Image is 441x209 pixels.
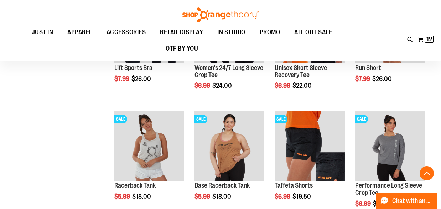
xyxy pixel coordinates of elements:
a: Taffeta Shorts [275,182,313,189]
span: SALE [114,115,127,123]
button: Chat with an Expert [376,193,437,209]
span: SALE [275,115,287,123]
a: Run Short [355,64,381,71]
span: $7.99 [355,75,371,82]
span: JUST IN [32,24,53,40]
img: Product image for Camo Tafetta Shorts [275,111,344,181]
span: Chat with an Expert [392,198,432,204]
span: $5.99 [194,193,211,200]
img: Shop Orangetheory [181,7,260,22]
span: RETAIL DISPLAY [160,24,203,40]
span: ACCESSORIES [107,24,146,40]
a: Product image for Camo Tafetta ShortsSALE [275,111,344,182]
a: Product image for Base Racerback TankSALE [194,111,264,182]
span: SALE [355,115,368,123]
button: Back To Top [420,166,434,180]
span: $6.99 [275,82,291,89]
span: $18.00 [132,193,152,200]
span: SALE [194,115,207,123]
a: Unisex Short Sleeve Recovery Tee [275,64,327,78]
span: PROMO [260,24,280,40]
a: Racerback Tank [114,182,156,189]
span: IN STUDIO [217,24,245,40]
a: Performance Long Sleeve Crop Tee [355,182,422,196]
span: $19.50 [292,193,312,200]
span: OTF BY YOU [166,41,198,57]
span: APPAREL [67,24,92,40]
a: Product image for Racerback TankSALE [114,111,184,182]
a: Product image for Performance Long Sleeve Crop TeeSALE [355,111,425,182]
img: Product image for Racerback Tank [114,111,184,181]
span: 12 [426,36,432,43]
span: $24.00 [373,200,394,207]
span: ALL OUT SALE [294,24,332,40]
span: $24.00 [212,82,233,89]
img: Product image for Base Racerback Tank [194,111,264,181]
img: Product image for Performance Long Sleeve Crop Tee [355,111,425,181]
span: $6.99 [355,200,372,207]
span: $5.99 [114,193,131,200]
a: Lift Sports Bra [114,64,152,71]
span: $26.00 [372,75,393,82]
span: $18.00 [212,193,232,200]
a: Base Racerback Tank [194,182,250,189]
span: $6.99 [194,82,211,89]
span: $7.99 [114,75,130,82]
a: Women's 24/7 Long Sleeve Crop Tee [194,64,263,78]
span: $22.00 [292,82,313,89]
span: $6.99 [275,193,291,200]
span: $26.00 [131,75,152,82]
